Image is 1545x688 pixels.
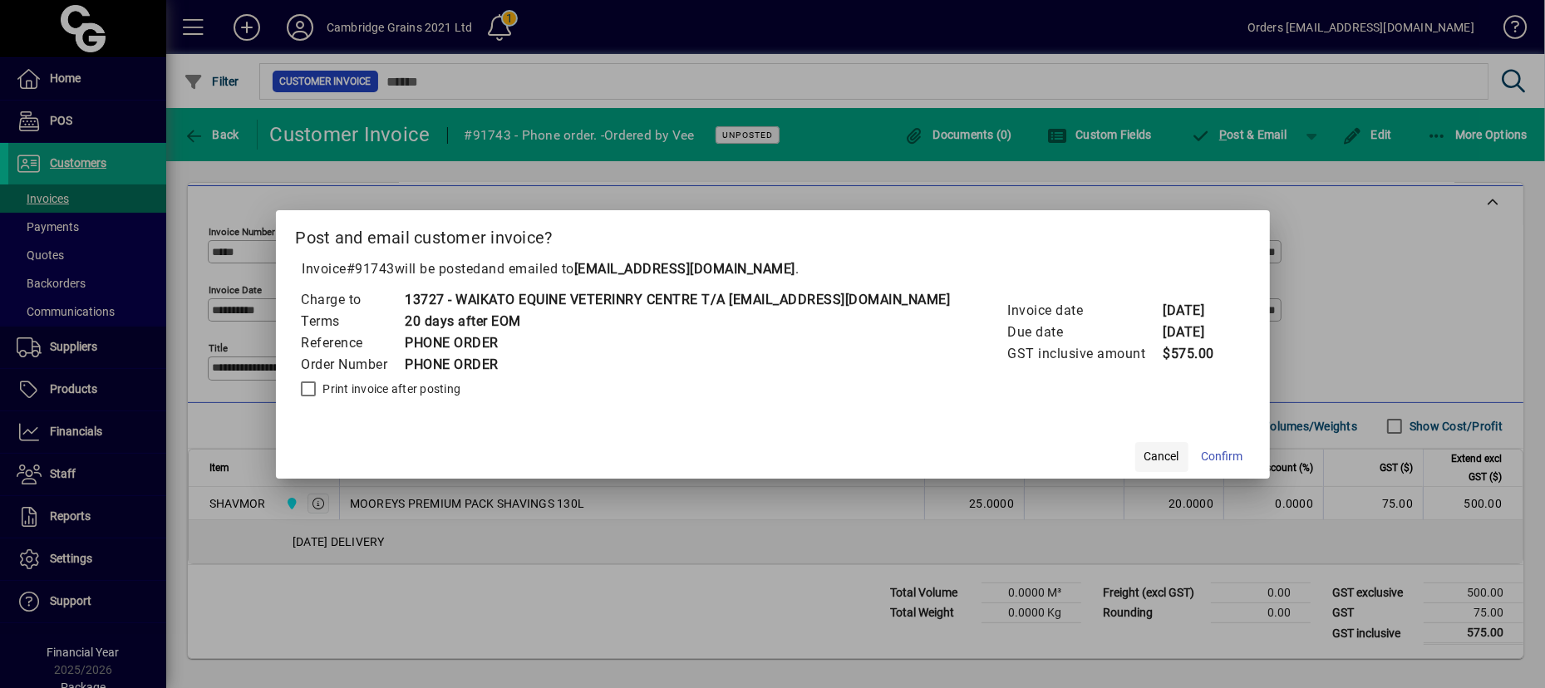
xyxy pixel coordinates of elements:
[1007,322,1163,343] td: Due date
[1195,442,1250,472] button: Confirm
[1144,448,1179,465] span: Cancel
[301,311,405,332] td: Terms
[1163,343,1229,365] td: $575.00
[320,381,461,397] label: Print invoice after posting
[347,261,395,277] span: #91743
[1163,300,1229,322] td: [DATE]
[405,289,951,311] td: 13727 - WAIKATO EQUINE VETERINRY CENTRE T/A [EMAIL_ADDRESS][DOMAIN_NAME]
[405,332,951,354] td: PHONE ORDER
[405,311,951,332] td: 20 days after EOM
[301,354,405,376] td: Order Number
[296,259,1250,279] p: Invoice will be posted .
[301,289,405,311] td: Charge to
[574,261,795,277] b: [EMAIL_ADDRESS][DOMAIN_NAME]
[405,354,951,376] td: PHONE ORDER
[1007,300,1163,322] td: Invoice date
[276,210,1270,258] h2: Post and email customer invoice?
[1163,322,1229,343] td: [DATE]
[1135,442,1188,472] button: Cancel
[481,261,795,277] span: and emailed to
[301,332,405,354] td: Reference
[1202,448,1243,465] span: Confirm
[1007,343,1163,365] td: GST inclusive amount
